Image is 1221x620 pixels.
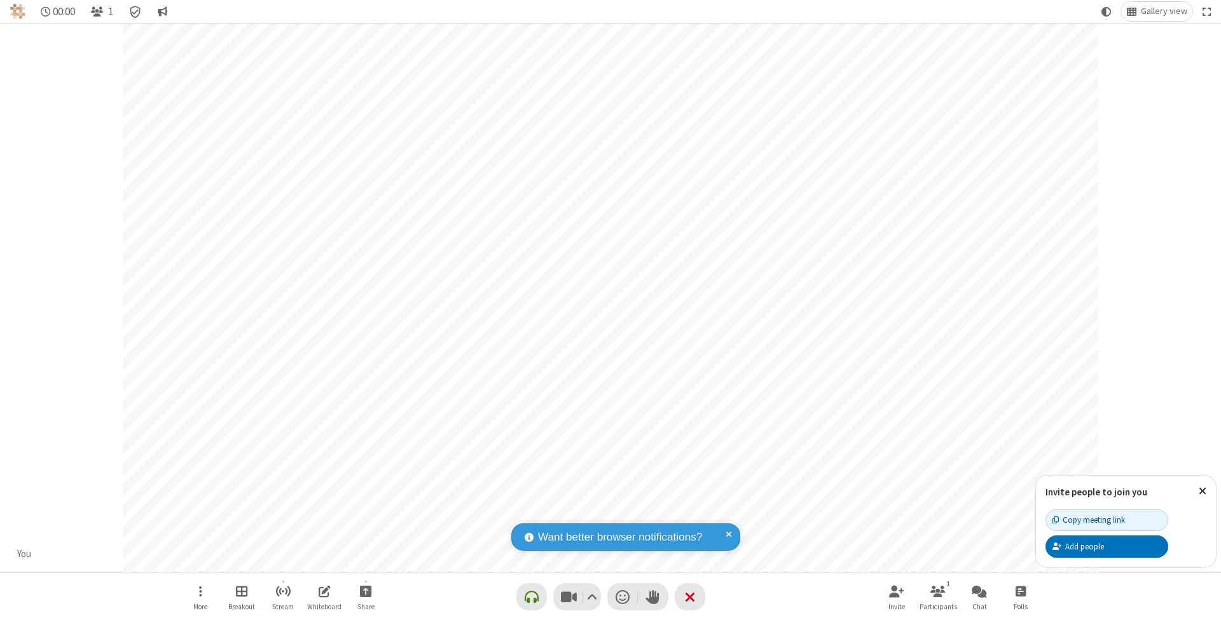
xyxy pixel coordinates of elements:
span: Invite [888,603,905,610]
span: Whiteboard [307,603,341,610]
span: Breakout [228,603,255,610]
button: Open shared whiteboard [305,579,343,615]
button: Conversation [152,2,172,21]
button: Change layout [1121,2,1192,21]
button: Manage Breakout Rooms [223,579,261,615]
div: Meeting details Encryption enabled [123,2,148,21]
button: Open menu [181,579,219,615]
div: Copy meeting link [1052,514,1125,526]
span: Stream [272,603,294,610]
img: QA Selenium DO NOT DELETE OR CHANGE [10,4,25,19]
button: Open poll [1002,579,1040,615]
div: 1 [943,578,954,589]
span: 00:00 [53,6,75,18]
button: Video setting [583,583,600,610]
button: Add people [1045,535,1168,557]
span: 1 [108,6,113,18]
label: Invite people to join you [1045,486,1147,498]
button: Start streaming [264,579,302,615]
span: Polls [1014,603,1028,610]
span: More [193,603,207,610]
span: Gallery view [1141,6,1187,17]
button: Using system theme [1096,2,1117,21]
button: End or leave meeting [675,583,705,610]
span: Want better browser notifications? [538,529,702,546]
span: Share [357,603,375,610]
button: Open chat [960,579,998,615]
span: Chat [972,603,987,610]
button: Start sharing [347,579,385,615]
button: Close popover [1189,476,1216,507]
button: Stop video (⌘+Shift+V) [553,583,601,610]
button: Send a reaction [607,583,638,610]
button: Connect your audio [516,583,547,610]
button: Open participant list [919,579,957,615]
button: Copy meeting link [1045,509,1168,531]
div: You [13,547,36,561]
button: Fullscreen [1197,2,1217,21]
span: Participants [920,603,957,610]
button: Raise hand [638,583,668,610]
button: Open participant list [85,2,118,21]
div: Timer [36,2,81,21]
button: Invite participants (⌘+Shift+I) [878,579,916,615]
